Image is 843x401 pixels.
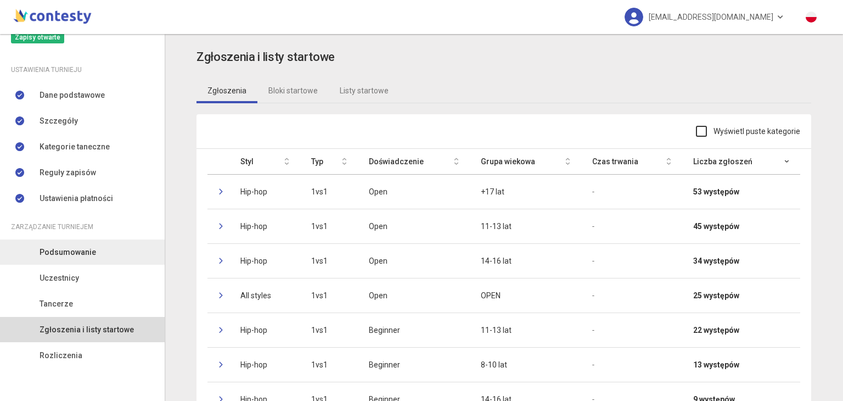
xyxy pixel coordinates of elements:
th: Styl [229,149,300,175]
td: 1vs1 [300,278,358,313]
div: Ustawienia turnieju [11,64,154,76]
span: Uczestnicy [40,272,79,284]
td: 8-10 lat [470,347,581,382]
td: 1vs1 [300,347,358,382]
td: Hip-hop [229,313,300,347]
strong: 25 występów [693,289,739,302]
span: Tancerze [40,298,73,310]
label: Wyświetl puste kategorie [696,125,800,137]
th: Liczba zgłoszeń [682,149,800,175]
td: Open [358,209,470,243]
span: Ustawienia płatności [40,192,113,204]
span: - [592,291,594,300]
td: Open [358,278,470,313]
span: Zgłoszenia i listy startowe [40,324,134,336]
span: - [592,360,594,369]
strong: 53 występów [693,186,739,198]
td: 1vs1 [300,174,358,209]
td: Beginner [358,347,470,382]
span: Zarządzanie turniejem [11,221,93,233]
span: - [592,222,594,231]
th: Doświadczenie [358,149,470,175]
strong: 45 występów [693,220,739,232]
span: Podsumowanie [40,246,96,258]
td: Hip-hop [229,209,300,243]
td: OPEN [470,278,581,313]
td: Hip-hop [229,347,300,382]
span: Szczegóły [40,115,78,127]
th: Grupa wiekowa [470,149,581,175]
td: Beginner [358,313,470,347]
td: All styles [229,278,300,313]
td: +17 lat [470,174,581,209]
th: Czas trwania [581,149,682,175]
td: Hip-hop [229,243,300,278]
td: 1vs1 [300,313,358,347]
th: Typ [300,149,358,175]
span: [EMAIL_ADDRESS][DOMAIN_NAME] [649,5,773,29]
app-title: sidebar.management.starting-list [196,48,811,67]
span: Reguły zapisów [40,166,96,179]
td: 1vs1 [300,243,358,278]
a: Bloki startowe [257,78,329,103]
span: Zapisy otwarte [11,31,64,43]
td: 11-13 lat [470,209,581,243]
td: 11-13 lat [470,313,581,347]
td: Open [358,174,470,209]
span: - [592,187,594,196]
strong: 22 występów [693,324,739,336]
td: Hip-hop [229,174,300,209]
td: 1vs1 [300,209,358,243]
td: 14-16 lat [470,243,581,278]
a: Listy startowe [329,78,400,103]
span: - [592,326,594,335]
strong: 34 występów [693,255,739,267]
a: Zgłoszenia [196,78,257,103]
span: - [592,257,594,265]
strong: 13 występów [693,359,739,371]
td: Open [358,243,470,278]
span: Rozliczenia [40,349,82,361]
h3: Zgłoszenia i listy startowe [196,48,335,67]
span: Kategorie taneczne [40,141,110,153]
span: Dane podstawowe [40,89,105,101]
